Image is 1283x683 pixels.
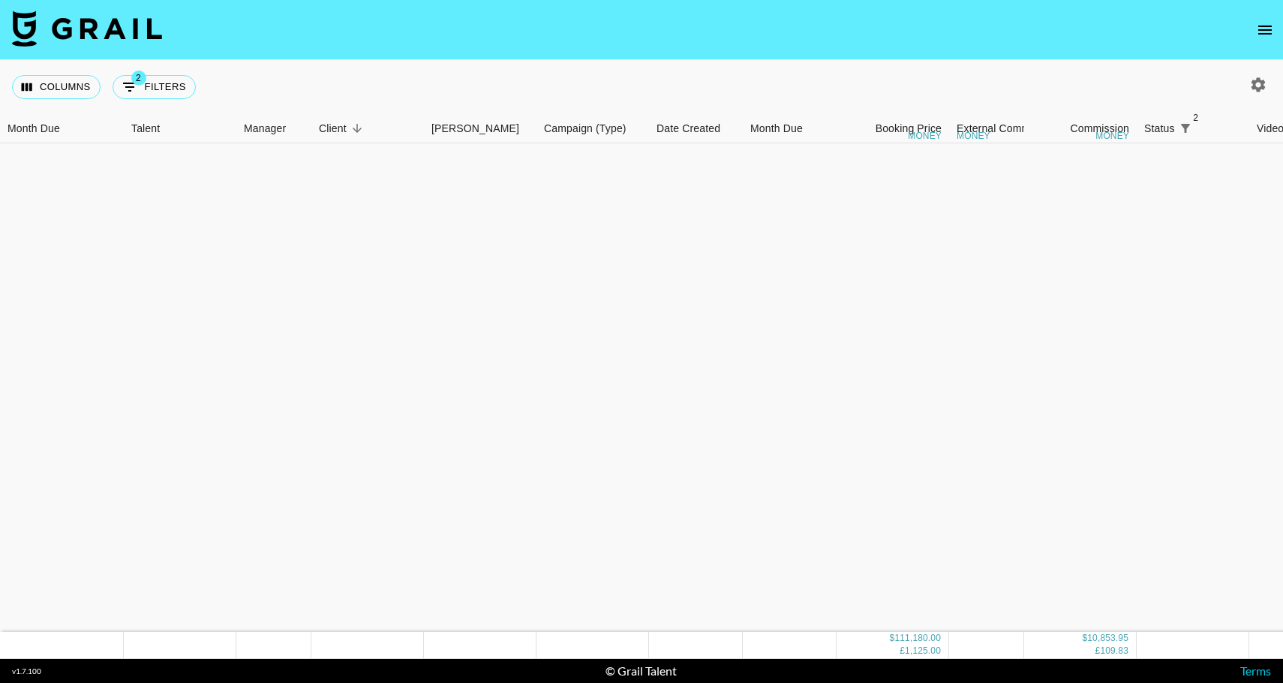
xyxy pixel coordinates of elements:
[131,114,160,143] div: Talent
[1240,663,1271,678] a: Terms
[657,114,720,143] div: Date Created
[12,75,101,99] button: Select columns
[431,114,519,143] div: [PERSON_NAME]
[905,645,941,658] div: 1,125.00
[1188,110,1203,125] span: 2
[544,114,626,143] div: Campaign (Type)
[908,131,942,140] div: money
[957,131,990,140] div: money
[1070,114,1129,143] div: Commission
[311,114,424,143] div: Client
[1095,131,1129,140] div: money
[424,114,536,143] div: Booker
[8,114,60,143] div: Month Due
[1137,114,1249,143] div: Status
[1087,633,1128,645] div: 10,853.95
[1100,645,1128,658] div: 109.83
[113,75,196,99] button: Show filters
[743,114,837,143] div: Month Due
[957,114,1058,143] div: External Commission
[649,114,743,143] div: Date Created
[1250,15,1280,45] button: open drawer
[12,11,162,47] img: Grail Talent
[1144,114,1175,143] div: Status
[244,114,286,143] div: Manager
[1095,645,1101,658] div: £
[536,114,649,143] div: Campaign (Type)
[876,114,942,143] div: Booking Price
[605,663,677,678] div: © Grail Talent
[124,114,236,143] div: Talent
[347,118,368,139] button: Sort
[894,633,941,645] div: 111,180.00
[12,666,41,676] div: v 1.7.100
[319,114,347,143] div: Client
[890,633,895,645] div: $
[236,114,311,143] div: Manager
[1175,118,1196,139] div: 2 active filters
[1196,118,1217,139] button: Sort
[1082,633,1087,645] div: $
[1175,118,1196,139] button: Show filters
[131,71,146,86] span: 2
[900,645,905,658] div: £
[750,114,803,143] div: Month Due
